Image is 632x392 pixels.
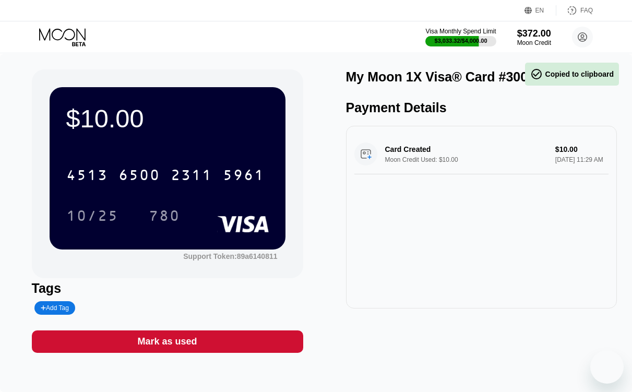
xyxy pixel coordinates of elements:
div: My Moon 1X Visa® Card #3000 [346,69,535,85]
div: FAQ [556,5,593,16]
div: Add Tag [41,304,69,312]
div: 10/25 [58,203,126,229]
div: $372.00Moon Credit [517,28,551,46]
div: 780 [141,203,188,229]
span:  [530,68,543,80]
div: FAQ [580,7,593,14]
div: $3,033.32 / $4,000.00 [435,38,487,44]
div: Payment Details [346,100,617,115]
div: $372.00 [517,28,551,39]
div: Moon Credit [517,39,551,46]
div: Visa Monthly Spend Limit [425,28,496,35]
div: EN [524,5,556,16]
div: 6500 [118,168,160,185]
div: $10.00 [66,104,269,133]
div: 4513 [66,168,108,185]
div: 780 [149,209,180,225]
div: 5961 [223,168,265,185]
div: Support Token: 89a6140811 [183,252,277,260]
div: Add Tag [34,301,75,315]
div: 10/25 [66,209,118,225]
div: EN [535,7,544,14]
div: 4513650023115961 [60,162,271,188]
div: Mark as used [32,330,303,353]
div: Tags [32,281,303,296]
div: 2311 [171,168,212,185]
div: Copied to clipboard [530,68,614,80]
div: Support Token:89a6140811 [183,252,277,260]
iframe: Button to launch messaging window [590,350,624,384]
div: Visa Monthly Spend Limit$3,033.32/$4,000.00 [425,28,496,46]
div: Mark as used [137,336,197,348]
